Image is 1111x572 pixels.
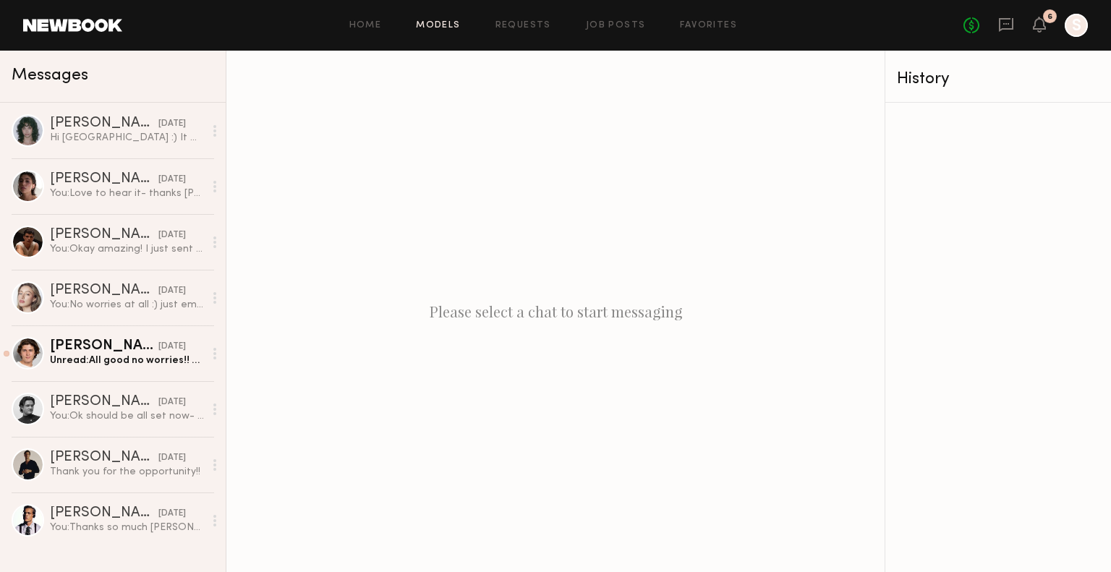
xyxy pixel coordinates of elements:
div: Thank you for the opportunity!! [50,465,204,479]
div: [PERSON_NAME] [50,283,158,298]
div: [DATE] [158,396,186,409]
a: Job Posts [586,21,646,30]
div: [PERSON_NAME] [50,395,158,409]
div: [PERSON_NAME] [50,506,158,521]
div: [DATE] [158,117,186,131]
div: [DATE] [158,284,186,298]
div: You: No worries at all :) just emailed you! [50,298,204,312]
div: [PERSON_NAME] [50,116,158,131]
div: 6 [1047,13,1052,21]
div: You: Love to hear it- thanks [PERSON_NAME]! [50,187,204,200]
div: [PERSON_NAME] [50,172,158,187]
div: Please select a chat to start messaging [226,51,885,572]
div: Hi [GEOGRAPHIC_DATA] :) It was the rate!! For 3/ 4 videos plus IG stories my rate is typically ar... [50,131,204,145]
span: Messages [12,67,88,84]
div: [DATE] [158,229,186,242]
div: You: Ok should be all set now- went through! [50,409,204,423]
div: [PERSON_NAME] [50,339,158,354]
div: [DATE] [158,340,186,354]
a: Favorites [680,21,737,30]
div: History [897,71,1099,87]
a: S [1065,14,1088,37]
a: Home [349,21,382,30]
div: You: Okay amazing! I just sent over a package with our strawberry cans plus a few of our other pr... [50,242,204,256]
div: You: Thanks so much [PERSON_NAME]! [50,521,204,534]
div: [DATE] [158,173,186,187]
div: [PERSON_NAME] [50,228,158,242]
a: Requests [495,21,551,30]
div: [DATE] [158,507,186,521]
div: [DATE] [158,451,186,465]
div: Unread: All good no worries!! Have a great weekend :) [50,354,204,367]
a: Models [416,21,460,30]
div: [PERSON_NAME] [50,451,158,465]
